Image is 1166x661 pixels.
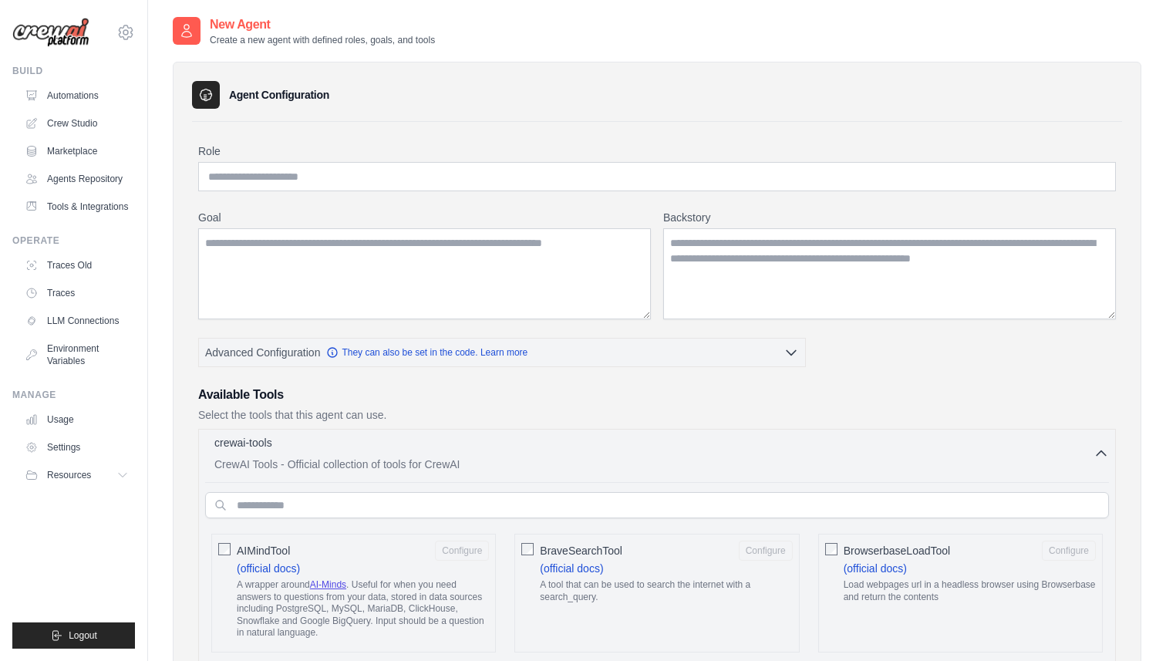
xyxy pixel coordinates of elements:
[199,339,805,366] button: Advanced Configuration They can also be set in the code. Learn more
[12,234,135,247] div: Operate
[12,65,135,77] div: Build
[19,111,135,136] a: Crew Studio
[214,457,1094,472] p: CrewAI Tools - Official collection of tools for CrewAI
[844,579,1096,603] p: Load webpages url in a headless browser using Browserbase and return the contents
[19,309,135,333] a: LLM Connections
[326,346,527,359] a: They can also be set in the code. Learn more
[19,139,135,164] a: Marketplace
[19,407,135,432] a: Usage
[205,435,1109,472] button: crewai-tools CrewAI Tools - Official collection of tools for CrewAI
[198,143,1116,159] label: Role
[12,622,135,649] button: Logout
[198,407,1116,423] p: Select the tools that this agent can use.
[844,562,907,575] a: (official docs)
[739,541,793,561] button: BraveSearchTool (official docs) A tool that can be used to search the internet with a search_query.
[540,579,792,603] p: A tool that can be used to search the internet with a search_query.
[19,194,135,219] a: Tools & Integrations
[198,386,1116,404] h3: Available Tools
[47,469,91,481] span: Resources
[1042,541,1096,561] button: BrowserbaseLoadTool (official docs) Load webpages url in a headless browser using Browserbase and...
[310,579,346,590] a: AI-Minds
[19,435,135,460] a: Settings
[69,629,97,642] span: Logout
[540,562,603,575] a: (official docs)
[19,281,135,305] a: Traces
[19,253,135,278] a: Traces Old
[198,210,651,225] label: Goal
[19,463,135,487] button: Resources
[19,336,135,373] a: Environment Variables
[237,579,489,639] p: A wrapper around . Useful for when you need answers to questions from your data, stored in data s...
[237,543,290,558] span: AIMindTool
[210,15,435,34] h2: New Agent
[205,345,320,360] span: Advanced Configuration
[229,87,329,103] h3: Agent Configuration
[12,389,135,401] div: Manage
[12,18,89,48] img: Logo
[19,167,135,191] a: Agents Repository
[210,34,435,46] p: Create a new agent with defined roles, goals, and tools
[844,543,951,558] span: BrowserbaseLoadTool
[19,83,135,108] a: Automations
[435,541,489,561] button: AIMindTool (official docs) A wrapper aroundAI-Minds. Useful for when you need answers to question...
[237,562,300,575] a: (official docs)
[214,435,272,450] p: crewai-tools
[663,210,1116,225] label: Backstory
[540,543,622,558] span: BraveSearchTool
